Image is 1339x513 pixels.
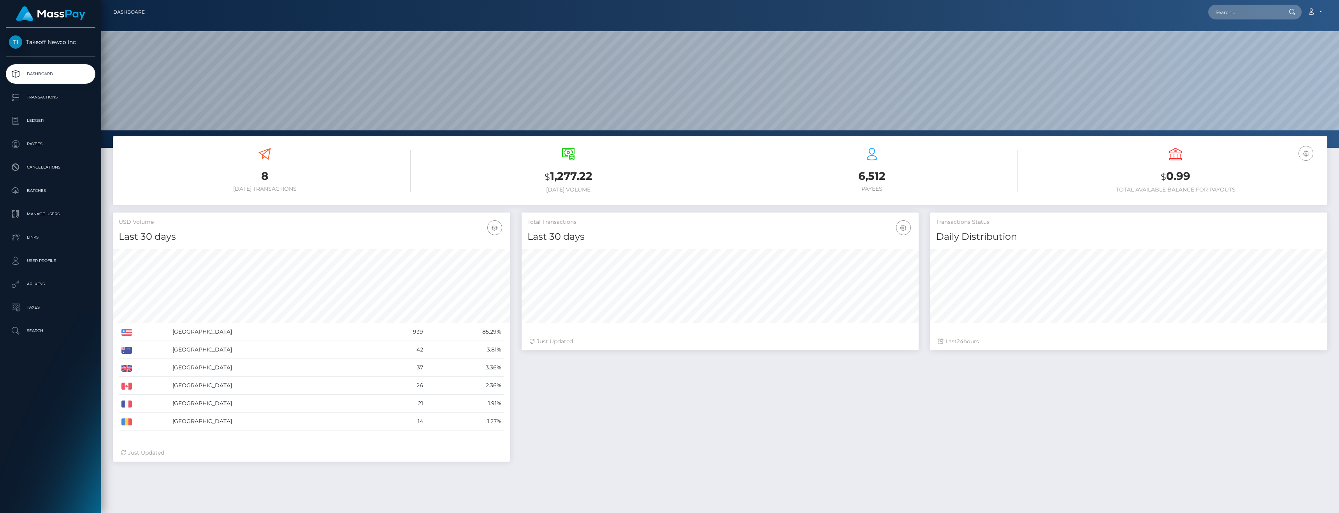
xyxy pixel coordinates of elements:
[527,218,913,226] h5: Total Transactions
[957,338,963,345] span: 24
[6,39,95,46] span: Takeoff Newco Inc
[426,413,504,430] td: 1.27%
[6,64,95,84] a: Dashboard
[6,228,95,247] a: Links
[545,171,550,182] small: $
[527,230,913,244] h4: Last 30 days
[9,255,92,267] p: User Profile
[6,181,95,200] a: Batches
[1208,5,1281,19] input: Search...
[121,383,132,390] img: CA.png
[6,298,95,317] a: Taxes
[119,169,411,184] h3: 8
[170,359,377,377] td: [GEOGRAPHIC_DATA]
[6,251,95,271] a: User Profile
[113,4,146,20] a: Dashboard
[16,6,85,21] img: MassPay Logo
[9,162,92,173] p: Cancellations
[121,401,132,408] img: FR.png
[422,169,714,184] h3: 1,277.22
[6,111,95,130] a: Ledger
[1161,171,1166,182] small: $
[6,321,95,341] a: Search
[422,186,714,193] h6: [DATE] Volume
[9,208,92,220] p: Manage Users
[121,418,132,425] img: RO.png
[376,323,426,341] td: 939
[9,68,92,80] p: Dashboard
[170,323,377,341] td: [GEOGRAPHIC_DATA]
[121,329,132,336] img: US.png
[376,377,426,395] td: 26
[1030,186,1321,193] h6: Total Available Balance for Payouts
[9,185,92,197] p: Batches
[6,158,95,177] a: Cancellations
[9,278,92,290] p: API Keys
[426,377,504,395] td: 2.36%
[121,449,502,457] div: Just Updated
[6,274,95,294] a: API Keys
[376,341,426,359] td: 42
[9,115,92,126] p: Ledger
[119,230,504,244] h4: Last 30 days
[376,395,426,413] td: 21
[6,88,95,107] a: Transactions
[9,91,92,103] p: Transactions
[119,186,411,192] h6: [DATE] Transactions
[121,347,132,354] img: AU.png
[6,134,95,154] a: Payees
[170,341,377,359] td: [GEOGRAPHIC_DATA]
[376,359,426,377] td: 37
[9,138,92,150] p: Payees
[426,359,504,377] td: 3.36%
[726,169,1018,184] h3: 6,512
[119,218,504,226] h5: USD Volume
[9,35,22,49] img: Takeoff Newco Inc
[121,365,132,372] img: GB.png
[170,377,377,395] td: [GEOGRAPHIC_DATA]
[1030,169,1321,184] h3: 0.99
[938,337,1320,346] div: Last hours
[426,395,504,413] td: 1.91%
[9,302,92,313] p: Taxes
[170,413,377,430] td: [GEOGRAPHIC_DATA]
[529,337,911,346] div: Just Updated
[6,204,95,224] a: Manage Users
[9,232,92,243] p: Links
[936,230,1321,244] h4: Daily Distribution
[936,218,1321,226] h5: Transactions Status
[9,325,92,337] p: Search
[426,341,504,359] td: 3.81%
[426,323,504,341] td: 85.29%
[170,395,377,413] td: [GEOGRAPHIC_DATA]
[376,413,426,430] td: 14
[726,186,1018,192] h6: Payees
